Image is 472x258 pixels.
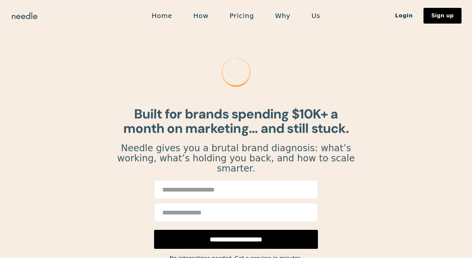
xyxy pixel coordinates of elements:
a: Sign up [423,8,462,24]
a: Why [265,9,301,23]
a: Pricing [219,9,264,23]
strong: Built for brands spending $10K+ a month on marketing... and still stuck. [123,105,349,137]
p: Needle gives you a brutal brand diagnosis: what’s working, what’s holding you back, and how to sc... [117,143,355,174]
a: How [183,9,219,23]
form: Email Form [154,180,318,249]
div: Sign up [431,13,454,18]
a: Login [384,10,423,21]
a: Home [141,9,183,23]
a: Us [301,9,331,23]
